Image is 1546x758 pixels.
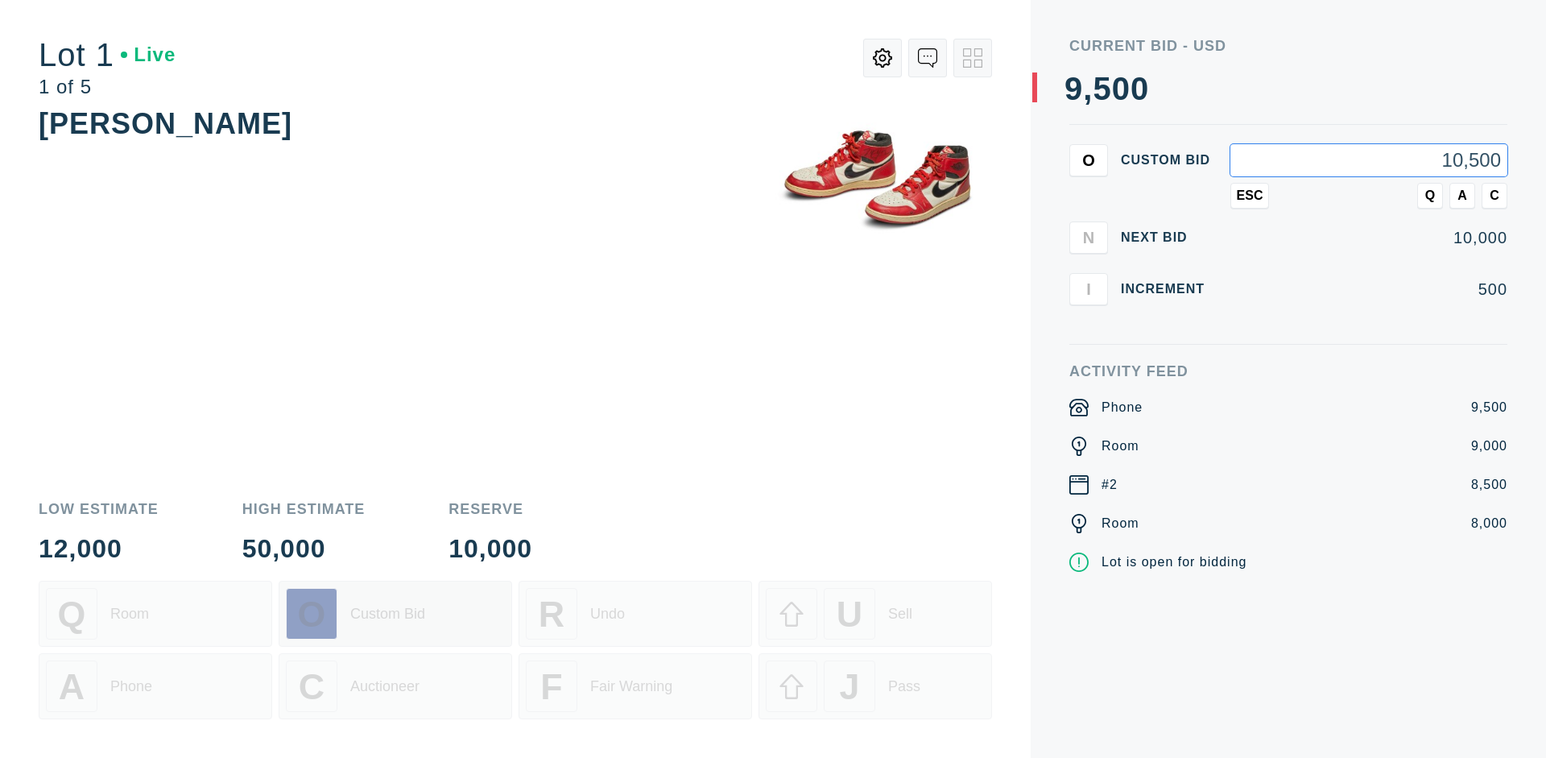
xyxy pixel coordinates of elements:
div: 500 [1230,281,1507,297]
div: Increment [1121,283,1217,296]
div: Phone [110,678,152,695]
div: Custom Bid [350,606,425,623]
div: 8,000 [1471,514,1507,533]
span: C [1490,188,1499,203]
div: 9,000 [1471,437,1507,456]
div: Next Bid [1121,231,1217,244]
div: 9,500 [1471,398,1507,417]
div: Pass [888,678,920,695]
div: Fair Warning [590,678,672,695]
button: OCustom Bid [279,581,512,647]
div: [PERSON_NAME] [39,107,292,140]
div: Current Bid - USD [1069,39,1507,53]
span: ESC [1237,188,1263,203]
span: A [1457,188,1467,203]
button: ESC [1230,183,1269,209]
button: N [1069,222,1108,254]
div: 0 [1131,72,1149,105]
div: 1 of 5 [39,77,176,97]
div: 0 [1112,72,1131,105]
span: O [1082,151,1095,169]
span: I [1086,280,1091,298]
div: Live [121,45,176,64]
button: JPass [759,653,992,719]
span: J [839,666,859,707]
div: 8,500 [1471,475,1507,495]
div: 50,000 [242,536,366,561]
button: C [1482,183,1507,209]
button: APhone [39,653,272,719]
span: A [59,666,85,707]
div: Lot 1 [39,39,176,71]
div: Low Estimate [39,502,159,516]
span: Q [1425,188,1435,203]
span: O [298,594,326,635]
div: 5 [1093,72,1111,105]
div: Room [110,606,149,623]
button: RUndo [519,581,752,647]
span: C [299,666,324,707]
span: F [540,666,562,707]
span: R [539,594,564,635]
button: O [1069,144,1108,176]
div: Reserve [449,502,532,516]
div: 10,000 [449,536,532,561]
div: Activity Feed [1069,364,1507,379]
button: Q [1417,183,1443,209]
span: U [837,594,862,635]
button: USell [759,581,992,647]
button: QRoom [39,581,272,647]
div: 9 [1064,72,1083,105]
div: 10,000 [1230,230,1507,246]
div: Room [1102,437,1139,456]
div: Sell [888,606,912,623]
button: A [1449,183,1475,209]
div: Lot is open for bidding [1102,553,1246,572]
div: High Estimate [242,502,366,516]
button: I [1069,273,1108,305]
div: Room [1102,514,1139,533]
div: #2 [1102,475,1118,495]
div: 12,000 [39,536,159,561]
span: N [1083,228,1094,246]
div: Phone [1102,398,1143,417]
span: Q [58,594,86,635]
div: Custom bid [1121,154,1217,167]
div: , [1083,72,1093,395]
div: Undo [590,606,625,623]
div: Auctioneer [350,678,420,695]
button: FFair Warning [519,653,752,719]
button: CAuctioneer [279,653,512,719]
